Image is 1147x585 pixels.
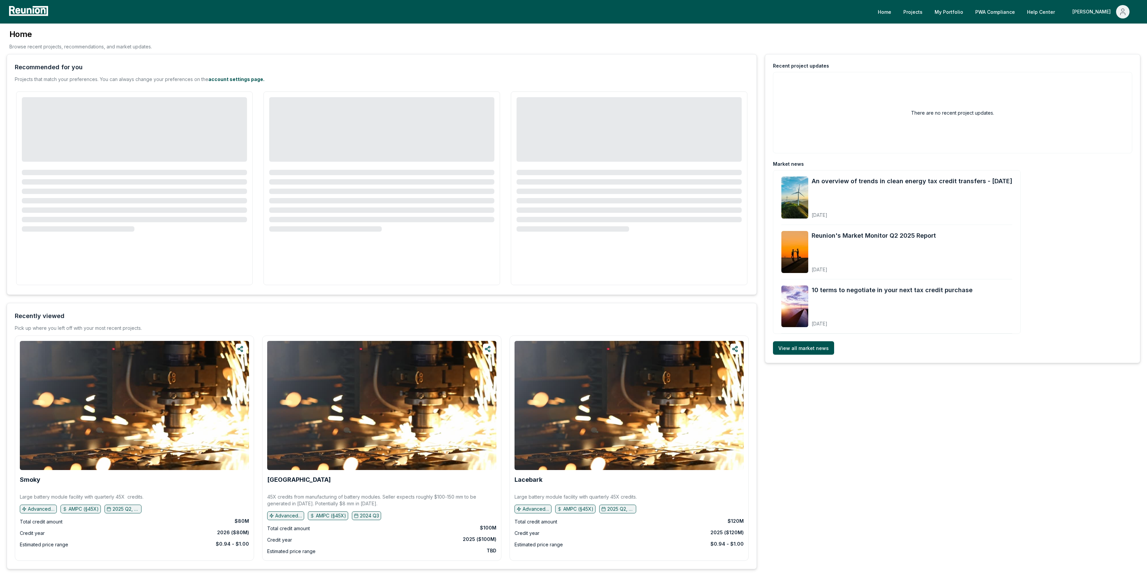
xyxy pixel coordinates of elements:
[773,341,834,355] a: View all market news
[69,506,99,512] p: AMPC (§45X)
[781,285,808,327] img: 10 terms to negotiate in your next tax credit purchase
[781,177,808,219] img: An overview of trends in clean energy tax credit transfers - August 2025
[267,536,292,544] div: Credit year
[235,518,249,524] div: $80M
[20,341,249,470] img: Smoky
[812,177,1012,186] a: An overview of trends in clean energy tax credit transfers - [DATE]
[710,541,744,547] div: $0.94 - $1.00
[267,524,310,533] div: Total credit amount
[515,529,539,537] div: Credit year
[812,231,936,240] a: Reunion's Market Monitor Q2 2025 Report
[515,476,542,483] a: Lacebark
[898,5,928,18] a: Projects
[15,311,65,321] div: Recently viewed
[15,76,208,82] span: Projects that match your preferences. You can always change your preferences on the
[710,529,744,536] div: 2025 ($120M)
[360,512,379,519] p: 2024 Q3
[781,231,808,273] img: Reunion's Market Monitor Q2 2025 Report
[929,5,969,18] a: My Portfolio
[812,261,936,273] div: [DATE]
[1022,5,1060,18] a: Help Center
[911,109,994,116] h2: There are no recent project updates.
[599,505,636,513] button: 2025 Q2, 2025 Q3, 2025 Q4
[480,524,496,531] div: $100M
[15,63,83,72] div: Recommended for you
[773,63,829,69] div: Recent project updates
[523,506,549,512] p: Advanced manufacturing
[20,541,68,549] div: Estimated price range
[812,315,973,327] div: [DATE]
[267,341,496,470] img: Golden Ridge
[1067,5,1135,18] button: [PERSON_NAME]
[515,494,637,500] p: Large battery module facility with quarterly 45X credits.
[267,547,316,555] div: Estimated price range
[216,541,249,547] div: $0.94 - $1.00
[515,541,563,549] div: Estimated price range
[267,511,304,520] button: Advanced manufacturing
[970,5,1020,18] a: PWA Compliance
[20,529,45,537] div: Credit year
[487,547,496,554] div: TBD
[20,518,63,526] div: Total credit amount
[267,494,496,507] p: 45X credits from manufacturing of battery modules. Seller expects roughly $100-150 mm to be gener...
[105,505,141,513] button: 2025 Q2, 2025 Q3, 2025 Q4
[20,476,40,483] a: Smoky
[563,506,593,512] p: AMPC (§45X)
[113,506,139,512] p: 2025 Q2, 2025 Q3, 2025 Q4
[515,518,557,526] div: Total credit amount
[20,494,144,500] p: Large battery module facility with quarterly 45X credits.
[20,505,57,513] button: Advanced manufacturing
[872,5,897,18] a: Home
[515,341,744,470] img: Lacebark
[352,511,381,520] button: 2024 Q3
[15,325,142,331] div: Pick up where you left off with your most recent projects.
[9,29,152,40] h3: Home
[463,536,496,543] div: 2025 ($100M)
[9,43,152,50] p: Browse recent projects, recommendations, and market updates.
[872,5,1140,18] nav: Main
[208,76,264,82] a: account settings page.
[316,512,346,519] p: AMPC (§45X)
[607,506,634,512] p: 2025 Q2, 2025 Q3, 2025 Q4
[28,506,55,512] p: Advanced manufacturing
[275,512,302,519] p: Advanced manufacturing
[773,161,804,167] div: Market news
[728,518,744,524] div: $120M
[267,476,331,483] a: [GEOGRAPHIC_DATA]
[515,505,551,513] button: Advanced manufacturing
[217,529,249,536] div: 2026 ($80M)
[1072,5,1113,18] div: [PERSON_NAME]
[812,285,973,295] a: 10 terms to negotiate in your next tax credit purchase
[812,207,1012,219] div: [DATE]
